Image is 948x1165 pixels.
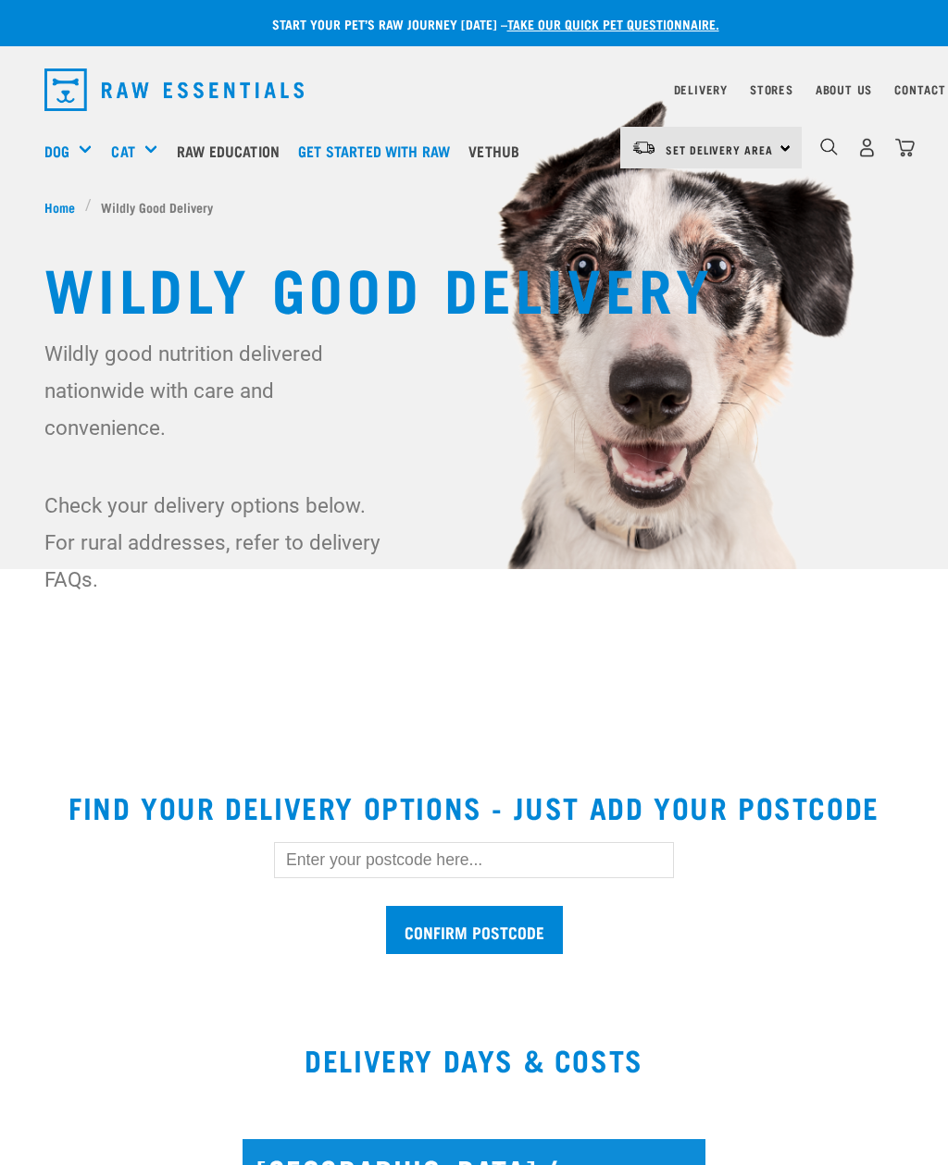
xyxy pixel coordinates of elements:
a: About Us [816,86,872,93]
img: user.png [857,138,877,157]
input: Confirm postcode [386,906,563,955]
span: Set Delivery Area [666,146,773,153]
p: Check your delivery options below. For rural addresses, refer to delivery FAQs. [44,487,388,598]
a: take our quick pet questionnaire. [507,20,719,27]
h2: Find your delivery options - just add your postcode [22,790,926,824]
input: Enter your postcode here... [274,842,674,877]
a: Cat [111,140,134,162]
img: home-icon-1@2x.png [820,138,838,155]
p: Wildly good nutrition delivered nationwide with care and convenience. [44,335,388,446]
a: Get started with Raw [293,114,464,188]
a: Vethub [464,114,533,188]
span: Home [44,197,75,217]
a: Delivery [674,86,728,93]
a: Dog [44,140,69,162]
nav: dropdown navigation [30,61,918,118]
a: Contact [894,86,946,93]
h1: Wildly Good Delivery [44,254,904,320]
nav: breadcrumbs [44,197,904,217]
img: Raw Essentials Logo [44,68,304,111]
a: Stores [750,86,793,93]
a: Home [44,197,85,217]
img: van-moving.png [631,140,656,156]
a: Raw Education [172,114,293,188]
img: home-icon@2x.png [895,138,915,157]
